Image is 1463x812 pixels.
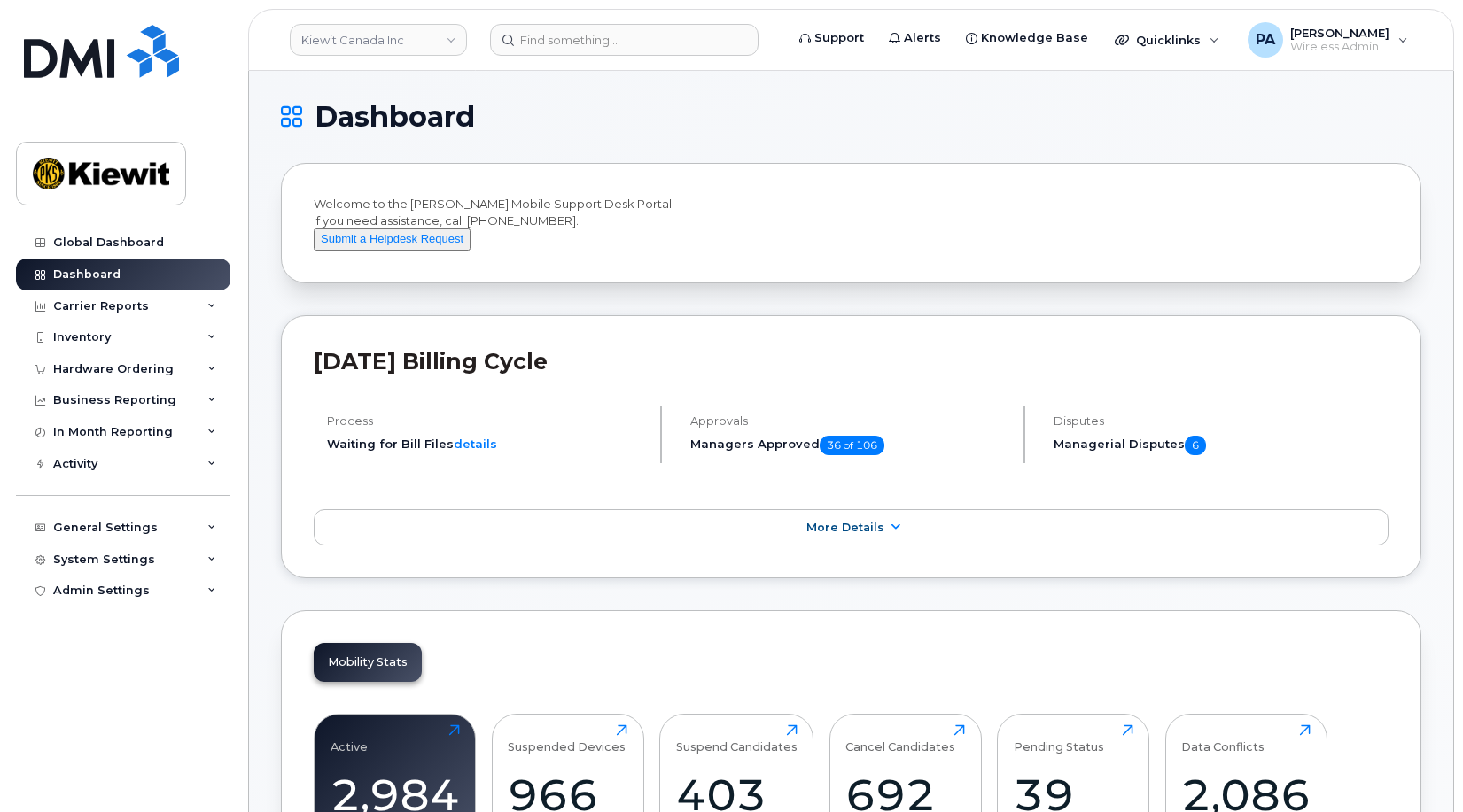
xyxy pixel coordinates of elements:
[327,436,645,452] li: Waiting for Bill Files
[314,228,471,251] button: Submit a Helpdesk Request
[1054,436,1389,455] h5: Managerial Disputes
[314,196,1389,251] div: Welcome to the [PERSON_NAME] Mobile Support Desk Portal If you need assistance, call [PHONE_NUMBER].
[1386,735,1450,799] iframe: Messenger Launcher
[820,436,884,455] span: 36 of 106
[806,521,884,534] span: More Details
[327,414,645,428] h4: Process
[690,414,1008,428] h4: Approvals
[314,231,471,245] a: Submit a Helpdesk Request
[1014,724,1104,754] div: Pending Status
[845,724,955,754] div: Cancel Candidates
[314,348,1389,375] h2: [DATE] Billing Cycle
[1181,724,1265,754] div: Data Conflicts
[1185,436,1206,455] span: 6
[315,104,475,130] span: Dashboard
[690,436,1008,455] h5: Managers Approved
[508,724,626,754] div: Suspended Devices
[454,437,497,451] a: details
[676,724,798,754] div: Suspend Candidates
[331,724,368,754] div: Active
[1054,414,1389,428] h4: Disputes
